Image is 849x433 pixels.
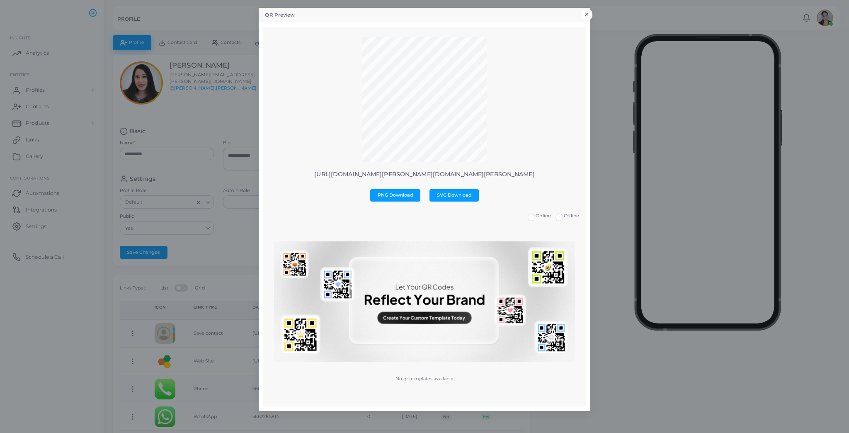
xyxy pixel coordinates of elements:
button: PNG Download [370,189,420,202]
button: Close [581,9,592,20]
span: PNG Download [378,192,413,198]
span: Online [536,213,551,219]
p: [URL][DOMAIN_NAME][PERSON_NAME][DOMAIN_NAME][PERSON_NAME] [269,171,579,178]
button: SVG Download [429,189,479,202]
h5: QR Preview [265,12,295,19]
span: SVG Download [437,192,472,198]
p: No qr templates available [395,375,454,382]
img: No qr templates [274,241,575,362]
span: Offline [564,213,580,219]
